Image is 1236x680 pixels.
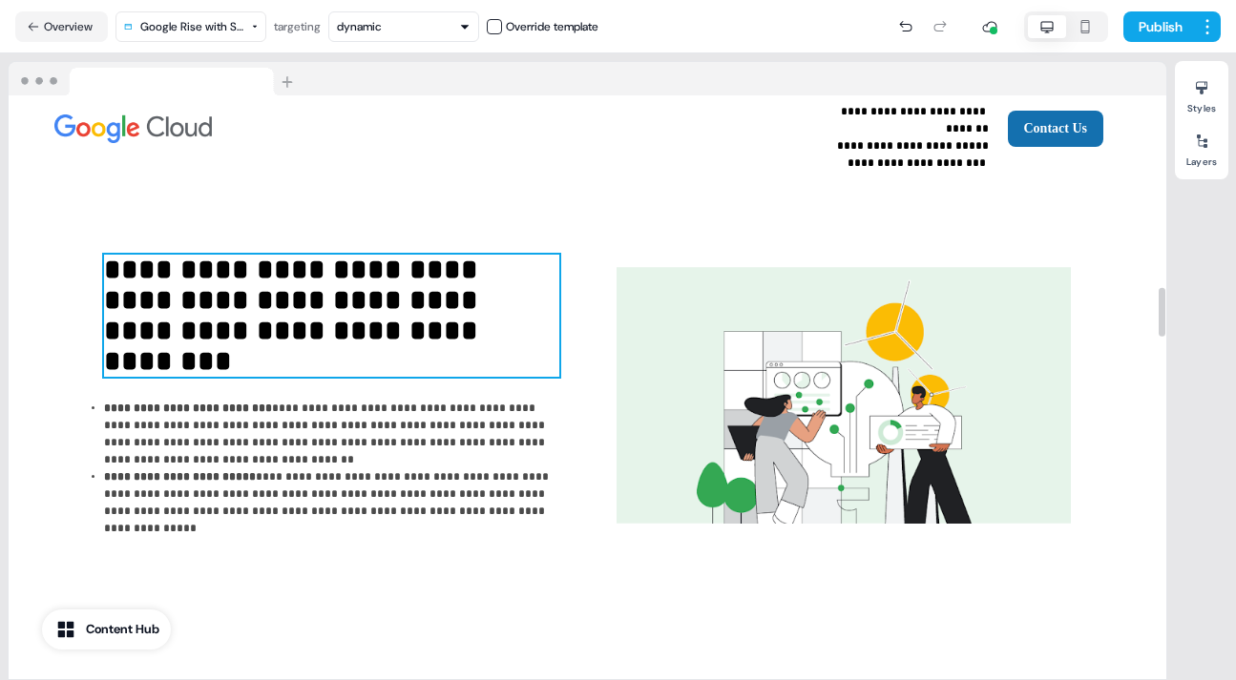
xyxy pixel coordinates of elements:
[617,205,1072,587] img: Image
[42,609,171,649] button: Content Hub
[328,11,479,42] button: dynamic
[54,114,369,142] div: Image
[1123,11,1194,42] button: Publish
[140,17,244,36] div: Google Rise with SAP on Google Cloud
[337,17,382,36] div: dynamic
[9,62,302,96] img: Browser topbar
[506,17,598,36] div: Override template
[54,114,212,142] img: Image
[86,620,159,639] div: Content Hub
[1008,111,1104,147] button: Contact Us
[15,11,108,42] button: Overview
[1175,126,1228,168] button: Layers
[274,17,321,36] div: targeting
[1175,72,1228,114] button: Styles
